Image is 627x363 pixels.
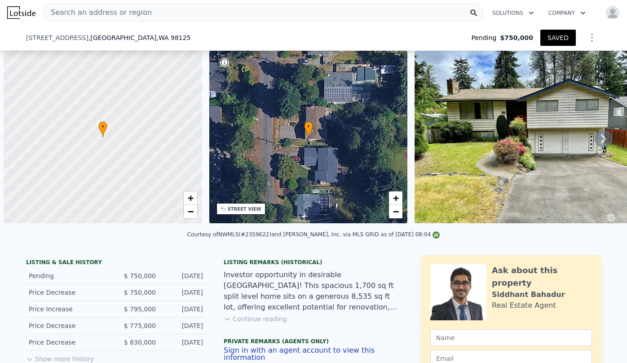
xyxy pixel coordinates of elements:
div: Price Decrease [29,338,109,347]
button: SAVED [540,30,576,46]
span: + [393,192,399,204]
div: [DATE] [163,321,203,330]
span: + [187,192,193,204]
span: − [187,206,193,217]
span: [STREET_ADDRESS] [26,33,88,42]
div: Listing Remarks (Historical) [224,259,403,266]
div: • [98,121,107,137]
a: Zoom in [184,191,197,205]
div: Ask about this property [492,264,592,289]
button: Show Options [583,29,601,47]
input: Name [430,329,592,346]
span: $ 775,000 [124,322,156,329]
img: NWMLS Logo [433,231,440,239]
button: Sign in with an agent account to view this information [224,347,403,361]
span: $ 795,000 [124,305,156,313]
img: Lotside [7,6,35,19]
span: $ 750,000 [124,272,156,279]
div: Investor opportunity in desirable [GEOGRAPHIC_DATA]! This spacious 1,700 sq ft split level home s... [224,270,403,313]
a: Zoom in [389,191,402,205]
div: Private Remarks (Agents Only) [224,338,403,347]
span: • [98,123,107,131]
span: Search an address or region [44,7,152,18]
span: $ 750,000 [124,289,156,296]
button: Company [541,5,593,21]
span: $750,000 [500,33,533,42]
div: Price Decrease [29,321,109,330]
div: Price Increase [29,305,109,314]
span: • [304,123,313,131]
div: Pending [29,271,109,280]
div: Real Estate Agent [492,300,556,311]
span: $ 830,000 [124,339,156,346]
div: LISTING & SALE HISTORY [26,259,206,268]
div: Siddhant Bahadur [492,289,565,300]
button: Continue reading [224,314,287,323]
span: Pending [471,33,500,42]
span: , WA 98125 [156,34,190,41]
div: Courtesy of NWMLS (#2359622) and [PERSON_NAME], Inc. via MLS GRID as of [DATE] 08:04 [187,231,440,238]
img: avatar [605,5,620,20]
div: [DATE] [163,271,203,280]
span: − [393,206,399,217]
button: Solutions [485,5,541,21]
a: Zoom out [184,205,197,218]
div: • [304,121,313,137]
div: [DATE] [163,305,203,314]
div: Price Decrease [29,288,109,297]
a: Zoom out [389,205,402,218]
div: [DATE] [163,288,203,297]
div: [DATE] [163,338,203,347]
span: , [GEOGRAPHIC_DATA] [88,33,191,42]
div: STREET VIEW [228,206,261,212]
